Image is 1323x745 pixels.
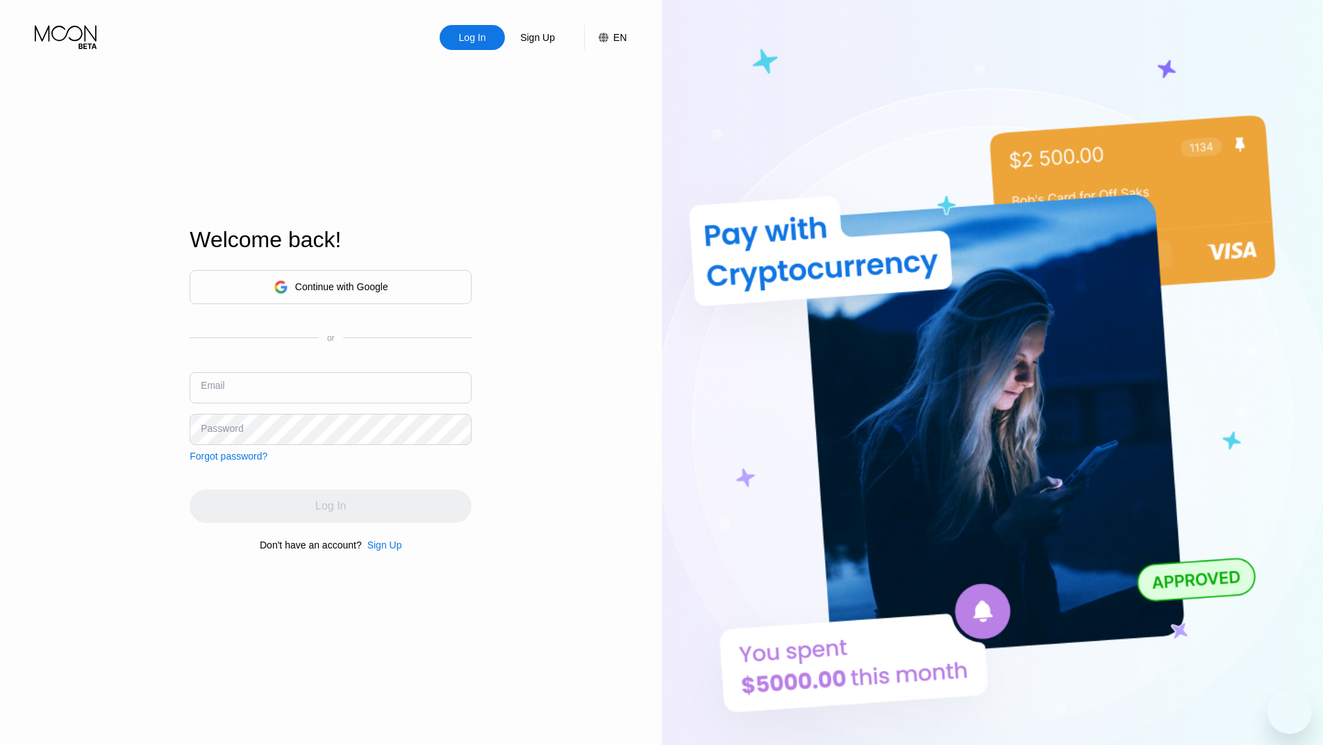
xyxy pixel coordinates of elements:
div: EN [584,25,626,50]
div: Continue with Google [190,270,472,304]
iframe: Button to launch messaging window [1267,689,1312,734]
div: Sign Up [367,539,402,551]
div: Forgot password? [190,451,267,462]
div: Password [201,423,243,434]
div: or [327,333,335,343]
div: Log In [440,25,505,50]
div: Sign Up [505,25,570,50]
div: Continue with Google [295,281,388,292]
div: Sign Up [519,31,556,44]
div: Log In [458,31,488,44]
div: EN [613,32,626,43]
div: Email [201,380,224,391]
div: Don't have an account? [260,539,362,551]
div: Sign Up [362,539,402,551]
div: Welcome back! [190,227,472,253]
